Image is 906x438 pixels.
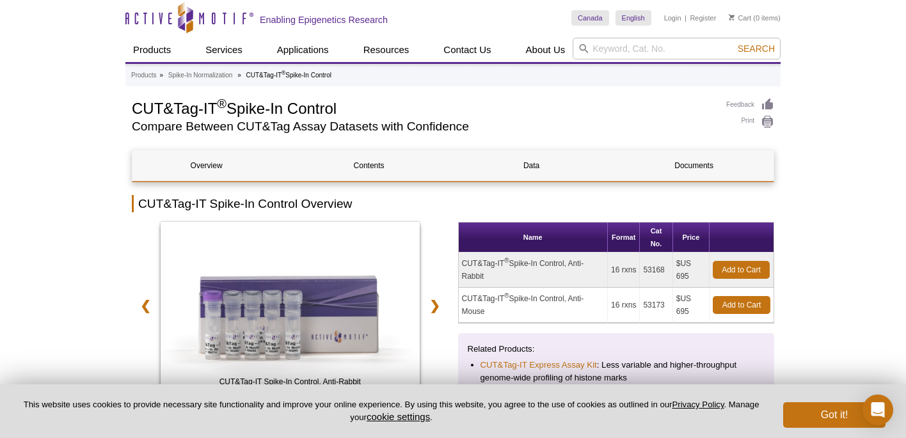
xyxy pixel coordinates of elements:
li: CUT&Tag-IT Spike-In Control [246,72,331,79]
td: $US 695 [673,288,710,323]
td: 16 rxns [608,288,640,323]
img: Your Cart [729,14,735,20]
a: CUT&Tag-IT Spike-In Control, Anti-Mouse [161,222,420,398]
a: Services [198,38,250,62]
li: » [237,72,241,79]
td: $US 695 [673,253,710,288]
a: Products [125,38,179,62]
a: About Us [518,38,573,62]
a: Canada [571,10,609,26]
li: » [159,72,163,79]
img: CUT&Tag-IT Spike-In Control, Anti-Rabbit [161,222,420,395]
td: 16 rxns [608,253,640,288]
div: Open Intercom Messenger [862,395,893,425]
th: Format [608,223,640,253]
a: Contact Us [436,38,498,62]
h2: Compare Between CUT&Tag Assay Datasets with Confidence [132,121,713,132]
input: Keyword, Cat. No. [573,38,781,59]
h1: CUT&Tag-IT Spike-In Control [132,98,713,117]
sup: ® [217,97,226,111]
th: Name [459,223,608,253]
sup: ® [504,292,509,299]
a: Spike-In Normalization [168,70,233,81]
a: Data [457,150,605,181]
sup: ® [504,257,509,264]
td: 53173 [640,288,672,323]
button: Search [734,43,779,54]
a: Add to Cart [713,261,770,279]
a: Resources [356,38,417,62]
td: CUT&Tag-IT Spike-In Control, Anti-Rabbit [459,253,608,288]
button: cookie settings [367,411,430,422]
a: Contents [295,150,443,181]
li: | [685,10,687,26]
a: Feedback [726,98,774,112]
button: Got it! [783,402,886,428]
li: : Less variable and higher-throughput genome-wide profiling of histone marks [481,359,752,384]
a: ❯ [421,291,449,320]
span: Search [738,43,775,54]
h2: CUT&Tag-IT Spike-In Control Overview [132,195,774,212]
a: ❮ [132,291,159,320]
th: Cat No. [640,223,672,253]
a: Products [131,70,156,81]
a: CUT&Tag-IT Express Assay Kit [481,359,597,372]
li: (0 items) [729,10,781,26]
h2: Enabling Epigenetics Research [260,14,388,26]
a: Privacy Policy [672,400,724,409]
span: CUT&Tag-IT Spike-In Control, Anti-Rabbit [163,375,417,388]
a: English [616,10,651,26]
p: This website uses cookies to provide necessary site functionality and improve your online experie... [20,399,762,423]
a: Print [726,115,774,129]
sup: ® [282,70,285,76]
a: Overview [132,150,280,181]
th: Price [673,223,710,253]
td: 53168 [640,253,672,288]
a: Add to Cart [713,296,770,314]
a: Register [690,13,716,22]
a: Cart [729,13,751,22]
a: Login [664,13,681,22]
td: CUT&Tag-IT Spike-In Control, Anti-Mouse [459,288,608,323]
a: Documents [620,150,768,181]
a: Applications [269,38,337,62]
p: Related Products: [468,343,765,356]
